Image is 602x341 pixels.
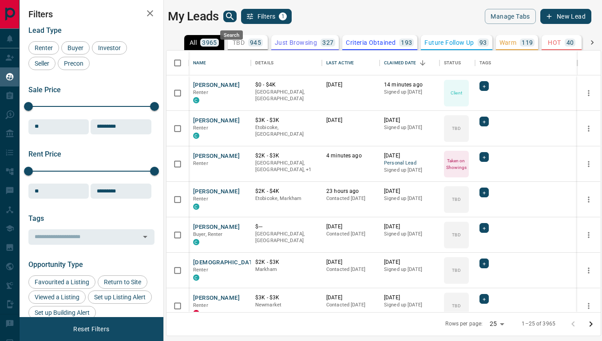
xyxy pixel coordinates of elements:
[384,117,435,124] p: [DATE]
[193,267,208,273] span: Renter
[479,294,489,304] div: +
[380,51,440,75] div: Claimed Date
[193,294,240,302] button: [PERSON_NAME]
[384,302,435,309] p: Signed up [DATE]
[326,81,375,89] p: [DATE]
[346,39,396,46] p: Criteria Obtained
[384,167,435,174] p: Signed up [DATE]
[326,223,375,231] p: [DATE]
[255,188,317,195] p: $2K - $4K
[384,152,435,160] p: [DATE]
[255,51,273,75] div: Details
[67,321,115,337] button: Reset Filters
[92,41,127,55] div: Investor
[384,160,435,167] span: Personal Lead
[424,39,474,46] p: Future Follow Up
[384,294,435,302] p: [DATE]
[255,302,317,309] p: Newmarket
[139,231,151,243] button: Open
[255,160,317,173] p: Toronto
[326,294,375,302] p: [DATE]
[485,9,535,24] button: Manage Tabs
[384,188,435,195] p: [DATE]
[241,9,292,24] button: Filters1
[255,223,317,231] p: $---
[193,117,240,125] button: [PERSON_NAME]
[28,41,59,55] div: Renter
[540,9,591,24] button: New Lead
[190,39,197,46] p: All
[193,310,199,316] div: property.ca
[101,278,144,286] span: Return to Site
[440,51,475,75] div: Status
[322,51,380,75] div: Last Active
[479,152,489,162] div: +
[479,259,489,268] div: +
[193,161,208,166] span: Renter
[193,239,199,245] div: condos.ca
[326,266,375,273] p: Contacted [DATE]
[483,117,486,126] span: +
[28,275,95,289] div: Favourited a Listing
[582,86,595,100] button: more
[202,39,217,46] p: 3965
[255,259,317,266] p: $2K - $3K
[275,39,317,46] p: Just Browsing
[28,86,61,94] span: Sale Price
[32,44,56,51] span: Renter
[255,124,317,138] p: Etobicoke, [GEOGRAPHIC_DATA]
[384,259,435,266] p: [DATE]
[475,51,577,75] div: Tags
[479,81,489,91] div: +
[255,117,317,124] p: $3K - $3K
[326,188,375,195] p: 23 hours ago
[479,117,489,126] div: +
[193,223,240,231] button: [PERSON_NAME]
[61,41,90,55] div: Buyer
[522,39,533,46] p: 119
[582,193,595,206] button: more
[326,195,375,202] p: Contacted [DATE]
[28,260,83,269] span: Opportunity Type
[91,294,149,301] span: Set up Listing Alert
[416,57,429,69] button: Sort
[193,51,206,75] div: Name
[255,152,317,160] p: $2K - $3K
[479,39,487,46] p: 93
[95,44,124,51] span: Investor
[193,302,208,308] span: Renter
[193,90,208,95] span: Renter
[193,188,240,196] button: [PERSON_NAME]
[251,51,322,75] div: Details
[61,60,87,67] span: Precon
[193,133,199,139] div: condos.ca
[326,51,354,75] div: Last Active
[193,196,208,202] span: Renter
[582,315,600,333] button: Go to next page
[452,231,460,238] p: TBD
[255,81,317,89] p: $0 - $4K
[88,290,152,304] div: Set up Listing Alert
[250,39,261,46] p: 945
[28,26,62,35] span: Lead Type
[326,117,375,124] p: [DATE]
[486,317,507,330] div: 25
[326,302,375,309] p: Contacted [DATE]
[479,188,489,197] div: +
[445,320,483,328] p: Rows per page:
[280,13,286,20] span: 1
[28,306,96,319] div: Set up Building Alert
[452,267,460,274] p: TBD
[193,274,199,281] div: condos.ca
[479,51,491,75] div: Tags
[483,294,486,303] span: +
[384,223,435,231] p: [DATE]
[499,39,517,46] p: Warm
[582,157,595,171] button: more
[479,223,489,233] div: +
[401,39,412,46] p: 193
[451,90,462,96] p: Client
[326,152,375,160] p: 4 minutes ago
[28,150,61,158] span: Rent Price
[326,259,375,266] p: [DATE]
